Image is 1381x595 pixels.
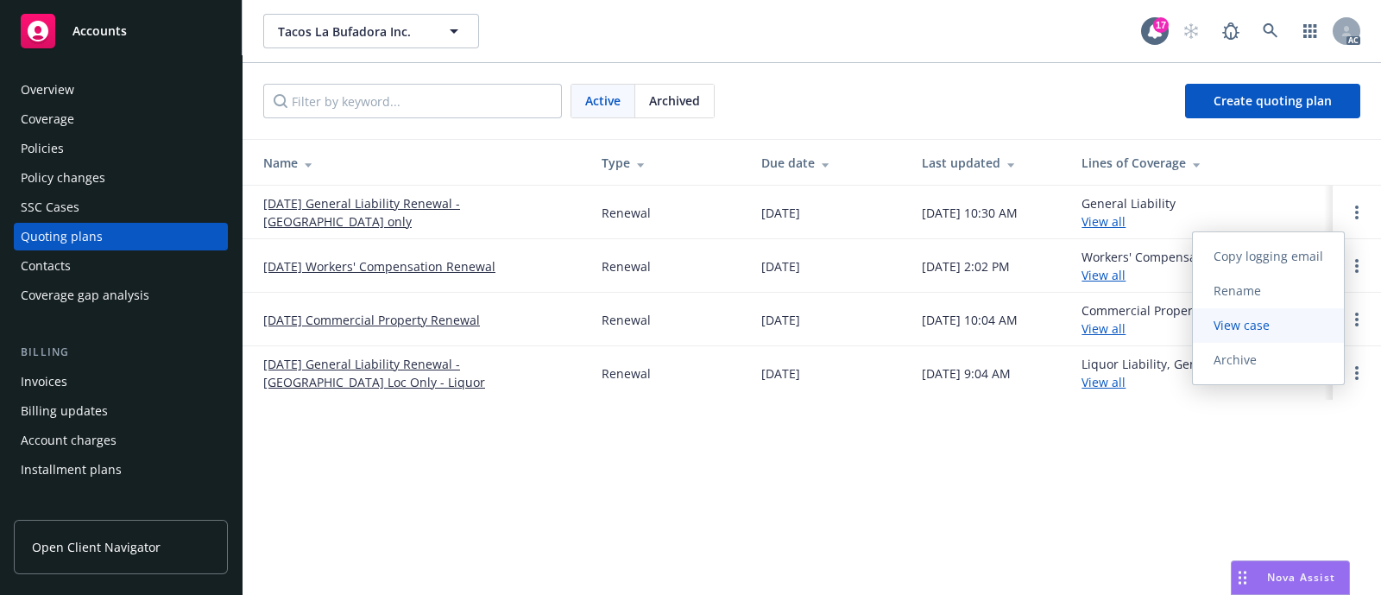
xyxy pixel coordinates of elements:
a: Installment plans [14,456,228,484]
a: Policies [14,135,228,162]
a: View all [1081,267,1126,283]
span: Tacos La Bufadora Inc. [278,22,427,41]
div: Quoting plans [21,223,103,250]
span: Archive [1193,351,1277,368]
div: Liquor Liability, General Liability [1081,355,1268,391]
a: Billing updates [14,397,228,425]
div: [DATE] [761,364,800,383]
div: Coverage [21,105,74,133]
span: Rename [1193,282,1282,299]
span: Open Client Navigator [32,538,161,556]
div: Installment plans [21,456,122,484]
div: Billing [14,344,228,361]
span: Nova Assist [1267,570,1335,585]
div: Invoices [21,368,67,396]
div: Contacts [21,252,71,280]
a: Switch app [1293,14,1327,48]
div: Renewal [602,257,651,275]
span: Copy logging email [1193,248,1344,264]
input: Filter by keyword... [263,84,562,118]
a: View all [1081,213,1126,230]
div: Policies [21,135,64,162]
div: [DATE] 10:04 AM [922,311,1018,329]
button: Tacos La Bufadora Inc. [263,14,479,48]
span: Archived [649,92,700,110]
div: Overview [21,76,74,104]
div: Workers' Compensation [1081,248,1219,284]
div: 17 [1153,17,1169,33]
a: Account charges [14,427,228,454]
div: Renewal [602,364,651,383]
a: [DATE] General Liability Renewal - [GEOGRAPHIC_DATA] only [263,194,574,231]
div: SSC Cases [21,193,79,221]
span: Create quoting plan [1214,92,1332,109]
a: View all [1081,320,1126,337]
div: Lines of Coverage [1081,154,1319,172]
a: Coverage gap analysis [14,282,228,309]
div: Due date [761,154,893,172]
a: Quoting plans [14,223,228,250]
a: Coverage [14,105,228,133]
a: Accounts [14,7,228,55]
a: [DATE] Commercial Property Renewal [263,311,480,329]
div: [DATE] [761,204,800,222]
a: View all [1081,374,1126,390]
a: Open options [1346,363,1367,383]
a: Contacts [14,252,228,280]
a: Create quoting plan [1185,84,1360,118]
a: [DATE] Workers' Compensation Renewal [263,257,495,275]
div: Drag to move [1232,561,1253,594]
div: Renewal [602,204,651,222]
div: Name [263,154,574,172]
a: Open options [1346,256,1367,276]
a: Policy changes [14,164,228,192]
span: Active [585,92,621,110]
a: SSC Cases [14,193,228,221]
a: [DATE] General Liability Renewal - [GEOGRAPHIC_DATA] Loc Only - Liquor [263,355,574,391]
div: General Liability [1081,194,1176,231]
div: [DATE] [761,311,800,329]
span: View case [1193,317,1290,333]
div: Last updated [922,154,1054,172]
a: Start snowing [1174,14,1208,48]
div: Account charges [21,427,117,454]
span: Accounts [73,24,127,38]
a: Open options [1346,309,1367,330]
div: [DATE] 9:04 AM [922,364,1011,383]
div: [DATE] [761,257,800,275]
div: [DATE] 2:02 PM [922,257,1010,275]
div: [DATE] 10:30 AM [922,204,1018,222]
div: Billing updates [21,397,108,425]
button: Nova Assist [1231,560,1350,595]
div: Coverage gap analysis [21,282,149,309]
a: Report a Bug [1214,14,1248,48]
div: Type [602,154,734,172]
a: Open options [1346,202,1367,223]
a: Overview [14,76,228,104]
a: Search [1253,14,1288,48]
div: Renewal [602,311,651,329]
div: Policy changes [21,164,105,192]
a: Invoices [14,368,228,396]
div: Commercial Property [1081,301,1203,338]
